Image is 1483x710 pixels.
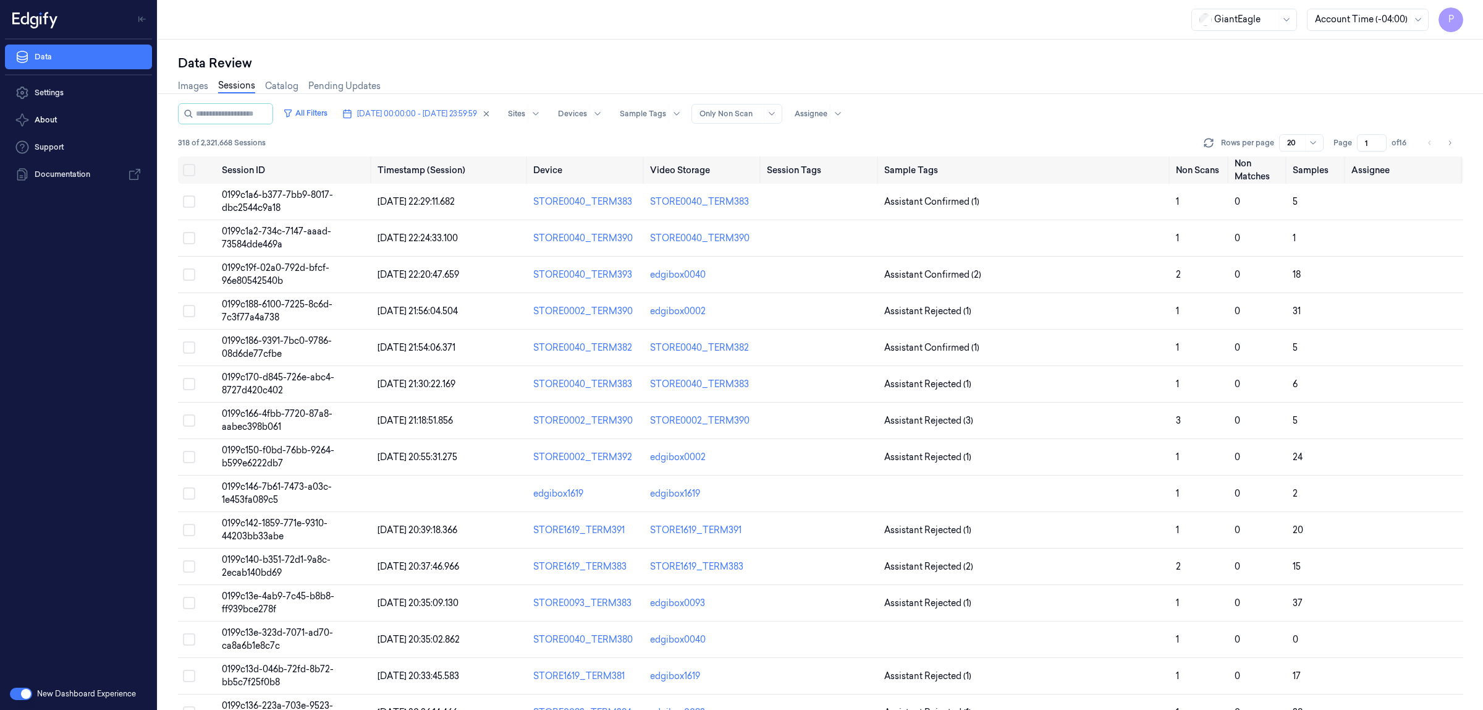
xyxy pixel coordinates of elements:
p: Rows per page [1221,137,1274,148]
th: Session Tags [762,156,879,184]
span: 0199c170-d845-726e-abc4-8727d420c402 [222,372,334,396]
span: 0199c146-7b61-7473-a03c-1e453fa089c5 [222,481,332,505]
nav: pagination [1421,134,1458,152]
a: Catalog [265,80,298,93]
div: STORE0002_TERM390 [533,305,640,318]
div: STORE0093_TERM383 [533,597,640,610]
span: 0 [1235,524,1240,536]
span: 2 [1293,488,1298,499]
button: Select row [183,524,195,536]
div: edgibox0040 [650,633,706,646]
div: edgibox0002 [650,305,706,318]
span: 5 [1293,342,1298,353]
span: Assistant Rejected (1) [884,670,971,683]
div: STORE0040_TERM383 [650,378,749,391]
span: 0199c140-b351-72d1-9a8c-2ecab140bd69 [222,554,331,578]
span: 0 [1293,634,1298,645]
span: 1 [1176,670,1179,682]
span: Assistant Confirmed (1) [884,195,979,208]
span: 18 [1293,269,1301,280]
span: 0199c13e-323d-7071-ad70-ca8a6b1e8c7c [222,627,333,651]
a: Documentation [5,162,152,187]
span: Assistant Confirmed (2) [884,268,981,281]
div: STORE0040_TERM383 [650,195,749,208]
span: [DATE] 21:18:51.856 [378,415,453,426]
span: 0 [1235,269,1240,280]
button: Select row [183,195,195,208]
th: Samples [1288,156,1346,184]
button: [DATE] 00:00:00 - [DATE] 23:59:59 [337,104,496,124]
button: Select row [183,305,195,317]
div: STORE0040_TERM380 [533,633,640,646]
span: Assistant Rejected (1) [884,378,971,391]
a: Settings [5,80,152,105]
th: Video Storage [645,156,762,184]
th: Device [528,156,645,184]
div: STORE0040_TERM390 [650,232,750,245]
span: [DATE] 22:29:11.682 [378,196,455,207]
span: Assistant Confirmed (1) [884,341,979,354]
span: Assistant Rejected (3) [884,414,973,427]
th: Non Matches [1230,156,1288,184]
span: 24 [1293,451,1303,463]
button: Go to next page [1441,134,1458,152]
th: Timestamp (Session) [373,156,528,184]
span: 0 [1235,196,1240,207]
span: 0199c186-9391-7bc0-9786-08d6de77cfbe [222,335,332,359]
th: Sample Tags [879,156,1172,184]
div: edgibox1619 [650,487,700,500]
button: Select row [183,487,195,500]
span: 1 [1176,379,1179,390]
span: 5 [1293,415,1298,426]
span: 1 [1176,306,1179,317]
button: About [5,108,152,132]
div: STORE1619_TERM391 [650,524,741,537]
button: Select row [183,268,195,281]
span: 0 [1235,561,1240,572]
span: 0199c166-4fbb-7720-87a8-aabec398b061 [222,408,332,432]
div: STORE0040_TERM383 [533,195,640,208]
span: 1 [1176,233,1179,244]
span: 2 [1176,561,1181,572]
button: Select row [183,560,195,573]
span: [DATE] 20:55:31.275 [378,451,457,463]
span: Assistant Rejected (1) [884,451,971,464]
span: 1 [1176,488,1179,499]
span: 0 [1235,233,1240,244]
div: edgibox1619 [533,487,640,500]
span: [DATE] 00:00:00 - [DATE] 23:59:59 [357,108,477,119]
span: 1 [1176,342,1179,353]
div: edgibox1619 [650,670,700,683]
a: Support [5,135,152,160]
button: Select row [183,670,195,682]
span: 0 [1235,415,1240,426]
span: [DATE] 20:37:46.966 [378,561,459,572]
span: 0199c142-1859-771e-9310-44203bb33abe [222,518,327,542]
div: STORE0040_TERM382 [533,341,640,354]
a: Data [5,45,152,69]
span: Assistant Rejected (2) [884,560,973,573]
span: 318 of 2,321,668 Sessions [178,137,266,148]
button: All Filters [278,103,332,123]
span: 0 [1235,634,1240,645]
div: STORE1619_TERM383 [533,560,640,573]
th: Session ID [217,156,373,184]
span: 0199c1a6-b377-7bb9-8017-dbc2544c9a18 [222,189,333,213]
span: Assistant Rejected (1) [884,524,971,537]
span: 1 [1176,451,1179,463]
span: [DATE] 22:20:47.659 [378,269,459,280]
button: Select row [183,414,195,427]
span: 0 [1235,597,1240,609]
span: 0 [1235,488,1240,499]
button: P [1439,7,1463,32]
span: 2 [1176,269,1181,280]
span: [DATE] 20:35:09.130 [378,597,458,609]
span: Assistant Rejected (1) [884,305,971,318]
button: Select row [183,633,195,646]
span: 1 [1176,524,1179,536]
div: STORE0040_TERM382 [650,341,749,354]
div: edgibox0040 [650,268,706,281]
span: 37 [1293,597,1303,609]
span: 1 [1293,233,1296,244]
